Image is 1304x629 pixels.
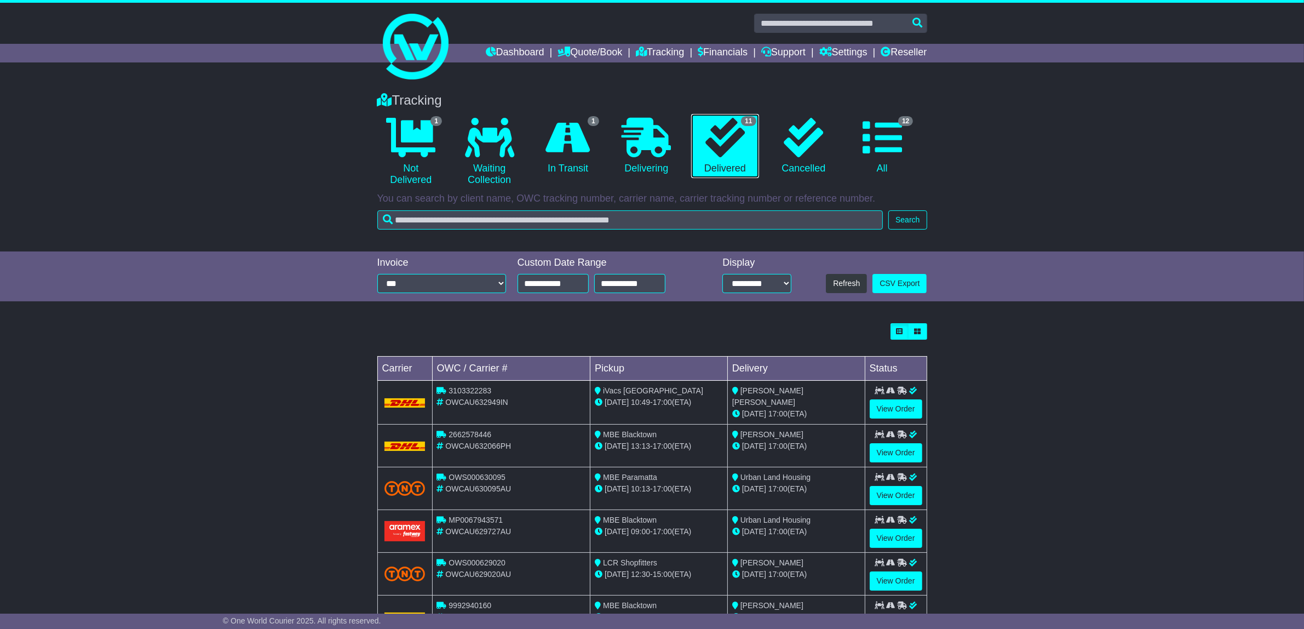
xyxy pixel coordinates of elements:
div: - (ETA) [595,526,723,537]
span: OWCAU630095AU [445,484,511,493]
span: 10:13 [631,484,650,493]
a: Tracking [636,44,684,62]
div: - (ETA) [595,569,723,580]
span: 17:00 [653,442,672,450]
span: OWS000629020 [449,558,505,567]
a: View Order [870,443,922,462]
span: 17:00 [768,484,788,493]
span: 17:00 [653,613,672,621]
a: Settings [819,44,868,62]
span: OWCAU629727AU [445,527,511,536]
div: (ETA) [732,611,860,623]
span: 13:13 [631,442,650,450]
img: Aramex.png [384,521,426,541]
a: Cancelled [770,114,837,179]
a: Delivering [613,114,680,179]
span: 12 [898,116,913,126]
div: - (ETA) [595,397,723,408]
td: Pickup [590,357,728,381]
span: 15:00 [653,570,672,579]
div: (ETA) [732,483,860,495]
span: 17:00 [653,484,672,493]
div: Invoice [377,257,507,269]
a: Financials [698,44,748,62]
div: - (ETA) [595,611,723,623]
span: [DATE] [605,613,629,621]
span: 17:00 [768,442,788,450]
img: TNT_Domestic.png [384,481,426,496]
div: (ETA) [732,526,860,537]
a: Waiting Collection [456,114,523,190]
button: Search [888,210,927,230]
a: View Order [870,399,922,419]
span: 11 [741,116,756,126]
span: MBE Blacktown [603,601,657,610]
td: Carrier [377,357,432,381]
span: MP0067943571 [449,516,503,524]
div: - (ETA) [595,483,723,495]
img: DHL.png [384,398,426,407]
a: CSV Export [872,274,927,293]
div: (ETA) [732,569,860,580]
span: 3103322283 [449,386,491,395]
img: DHL.png [384,442,426,450]
span: OWCAU629020AU [445,570,511,579]
div: Display [722,257,791,269]
a: 1 In Transit [534,114,601,179]
span: [DATE] [605,484,629,493]
span: 09:00 [631,527,650,536]
a: Dashboard [486,44,544,62]
div: (ETA) [732,441,860,452]
span: 2662578446 [449,430,491,439]
span: MBE Paramatta [603,473,657,482]
span: LCR Shopfitters [603,558,657,567]
span: 9992940160 [449,601,491,610]
span: 12:30 [631,570,650,579]
img: TNT_Domestic.png [384,567,426,581]
span: [PERSON_NAME] [740,601,803,610]
span: 10:49 [631,398,650,407]
span: [PERSON_NAME] [740,558,803,567]
div: (ETA) [732,408,860,420]
p: You can search by client name, OWC tracking number, carrier name, carrier tracking number or refe... [377,193,927,205]
span: [DATE] [742,527,766,536]
div: - (ETA) [595,441,723,452]
div: Custom Date Range [518,257,693,269]
span: [PERSON_NAME] [PERSON_NAME] [732,386,803,407]
span: MBE Blacktown [603,516,657,524]
span: 1 [588,116,599,126]
span: [DATE] [742,613,766,621]
span: 17:00 [653,398,672,407]
span: [DATE] [742,409,766,418]
span: 15:21 [631,613,650,621]
div: Tracking [372,93,933,108]
td: OWC / Carrier # [432,357,590,381]
a: View Order [870,571,922,591]
img: DHL.png [384,613,426,621]
span: OWCAU632949IN [445,398,508,407]
span: OWS000630095 [449,473,505,482]
span: [PERSON_NAME] [740,430,803,439]
span: 17:00 [768,570,788,579]
span: 17:00 [653,527,672,536]
span: iVacs [GEOGRAPHIC_DATA] [603,386,703,395]
a: Support [761,44,806,62]
span: © One World Courier 2025. All rights reserved. [223,616,381,625]
span: OWCAU628780AU [445,613,511,621]
a: View Order [870,529,922,548]
a: 12 All [848,114,916,179]
a: View Order [870,486,922,505]
td: Delivery [727,357,865,381]
span: [DATE] [742,442,766,450]
button: Refresh [826,274,867,293]
span: 17:00 [768,527,788,536]
span: [DATE] [742,484,766,493]
span: [DATE] [742,570,766,579]
a: 1 Not Delivered [377,114,445,190]
span: Urban Land Housing [740,473,811,482]
span: MBE Blacktown [603,430,657,439]
a: Quote/Book [558,44,622,62]
span: 17:00 [768,409,788,418]
a: Reseller [881,44,927,62]
span: [DATE] [605,442,629,450]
